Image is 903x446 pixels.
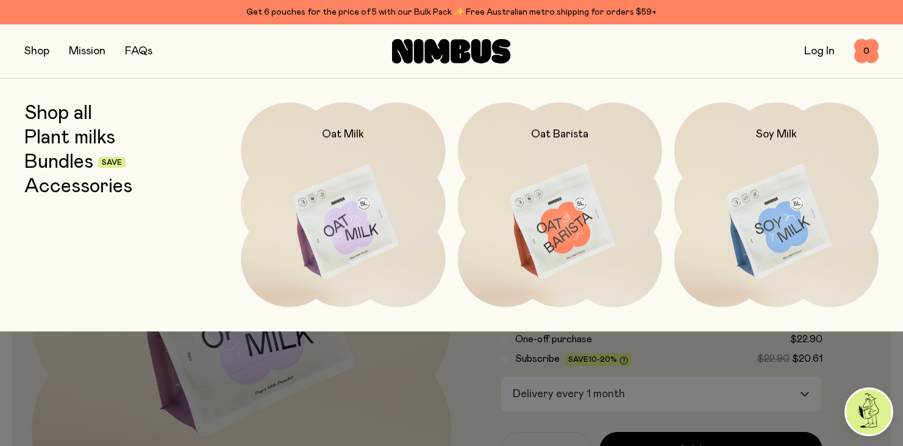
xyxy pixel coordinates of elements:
[24,151,93,173] a: Bundles
[24,176,132,198] a: Accessories
[69,46,105,57] a: Mission
[854,39,879,63] button: 0
[322,127,364,142] h2: Oat Milk
[24,127,115,149] a: Plant milks
[458,103,662,307] a: Oat Barista
[674,103,879,307] a: Soy Milk
[24,103,92,124] a: Shop all
[756,127,797,142] h2: Soy Milk
[804,46,835,57] a: Log In
[102,159,122,167] span: Save
[846,389,891,434] img: agent
[241,103,445,307] a: Oat Milk
[24,5,879,20] div: Get 6 pouches for the price of 5 with our Bulk Pack ✨ Free Australian metro shipping for orders $59+
[125,46,152,57] a: FAQs
[531,127,588,142] h2: Oat Barista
